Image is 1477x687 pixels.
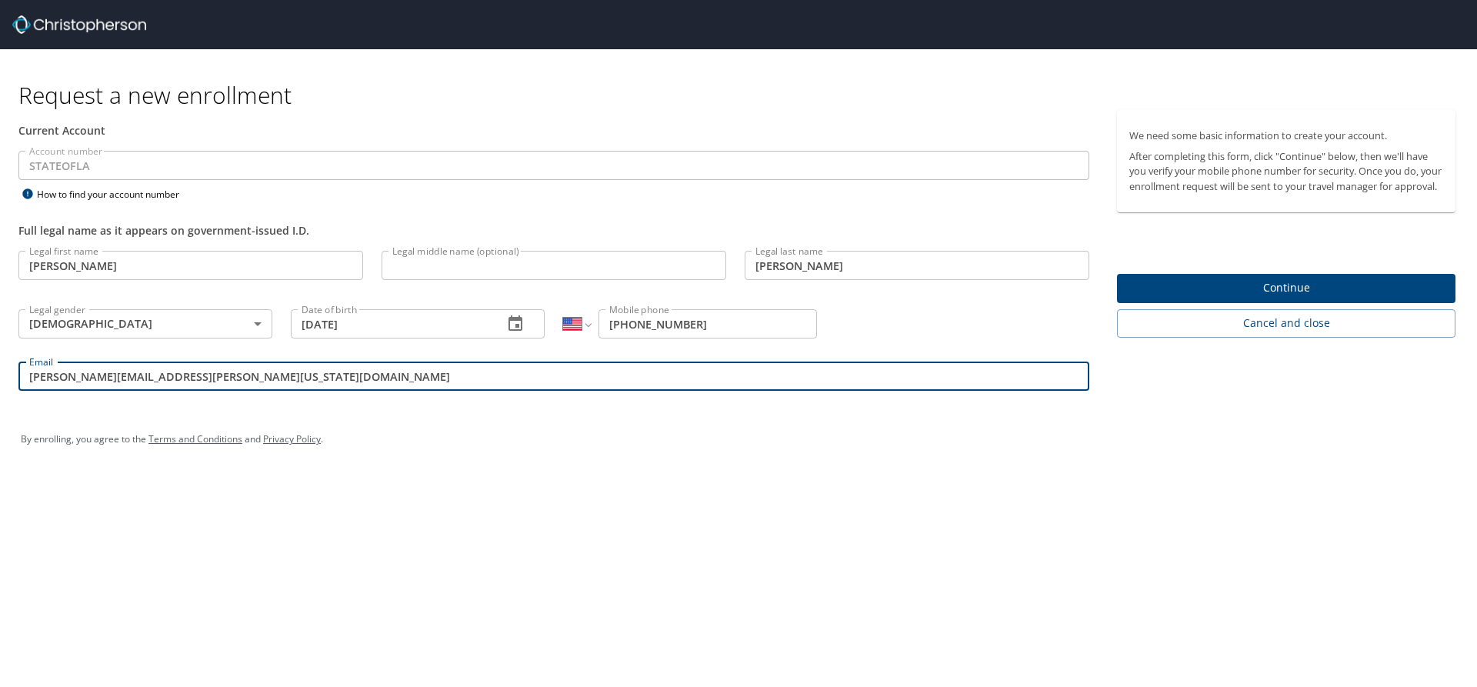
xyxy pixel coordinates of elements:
[12,15,146,34] img: cbt logo
[1129,128,1443,143] p: We need some basic information to create your account.
[291,309,491,338] input: MM/DD/YYYY
[18,185,211,204] div: How to find your account number
[1117,309,1455,338] button: Cancel and close
[1129,278,1443,298] span: Continue
[1117,274,1455,304] button: Continue
[263,432,321,445] a: Privacy Policy
[18,222,1089,238] div: Full legal name as it appears on government-issued I.D.
[18,122,1089,138] div: Current Account
[598,309,817,338] input: Enter phone number
[18,309,272,338] div: [DEMOGRAPHIC_DATA]
[18,80,1468,110] h1: Request a new enrollment
[1129,314,1443,333] span: Cancel and close
[148,432,242,445] a: Terms and Conditions
[21,420,1456,459] div: By enrolling, you agree to the and .
[1129,149,1443,194] p: After completing this form, click "Continue" below, then we'll have you verify your mobile phone ...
